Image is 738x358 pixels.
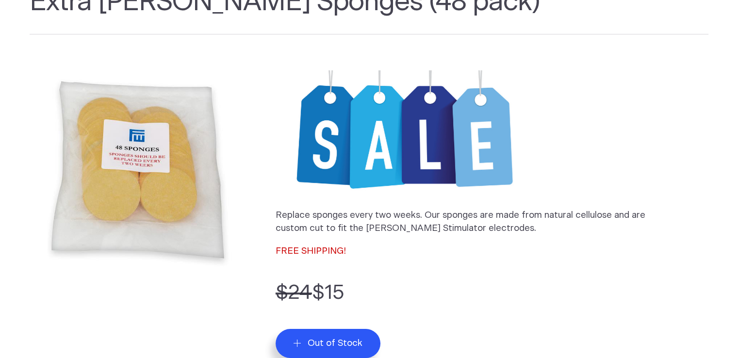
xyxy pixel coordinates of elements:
[308,338,362,349] span: Out of Stock
[276,329,380,358] button: Out of Stock
[30,62,246,278] img: Extra Fisher Wallace Sponges (48 pack)
[276,209,672,236] p: Replace sponges every two weeks. Our sponges are made from natural cellulose and are custom cut t...
[276,278,708,309] p: $15
[276,283,312,303] s: $24
[276,246,346,256] span: FREE SHIPPING!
